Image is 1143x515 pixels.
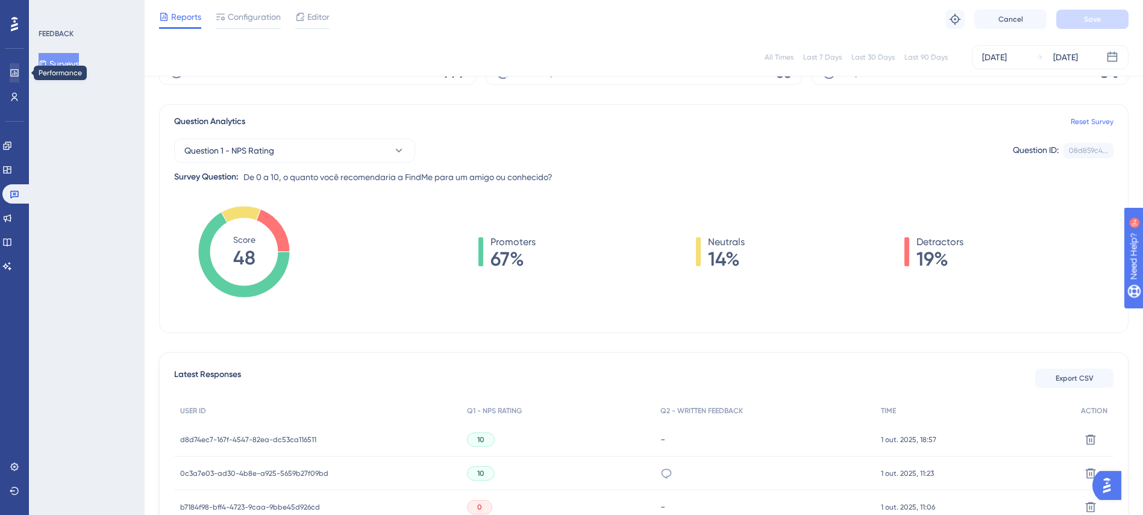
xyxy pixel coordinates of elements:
div: Last 30 Days [851,52,895,62]
span: Promoters [490,235,536,249]
span: Q1 - NPS RATING [467,406,522,416]
div: All Times [765,52,794,62]
div: 9+ [82,6,89,16]
button: Export CSV [1035,369,1113,388]
div: [DATE] [982,50,1007,64]
span: Configuration [228,10,281,24]
span: 0 [477,502,482,512]
div: - [660,434,869,445]
div: Last 7 Days [803,52,842,62]
span: 1 out. 2025, 11:06 [881,502,935,512]
span: Save [1084,14,1101,24]
span: 10 [477,435,484,445]
span: Cancel [998,14,1023,24]
span: 1 out. 2025, 18:57 [881,435,936,445]
div: - [660,501,869,513]
span: 19% [916,249,963,269]
span: De 0 a 10, o quanto você recomendaria a FindMe para um amigo ou conhecido? [243,170,553,184]
span: Export CSV [1056,373,1094,383]
span: Q2 - WRITTEN FEEDBACK [660,406,743,416]
a: Reset Survey [1071,117,1113,126]
button: Cancel [974,10,1047,29]
span: b7184f98-bff4-4723-9caa-9bbe45d926cd [180,502,320,512]
div: Survey Question: [174,170,239,184]
span: Editor [307,10,330,24]
span: d8d74ec7-167f-4547-82ea-dc53ca116511 [180,435,316,445]
span: Question Analytics [174,114,245,129]
iframe: UserGuiding AI Assistant Launcher [1092,467,1129,504]
div: [DATE] [1053,50,1078,64]
span: Latest Responses [174,367,241,389]
span: Need Help? [28,3,75,17]
span: Question 1 - NPS Rating [184,143,274,158]
span: 14% [708,249,745,269]
div: Question ID: [1013,143,1059,158]
button: Surveys [39,53,79,75]
div: FEEDBACK [39,29,74,39]
span: 0c3a7e03-ad30-4b8e-a925-5659b27f09bd [180,469,328,478]
tspan: 48 [233,246,255,269]
button: Save [1056,10,1129,29]
span: TIME [881,406,896,416]
span: 67% [490,249,536,269]
tspan: Score [233,235,255,245]
span: 10 [477,469,484,478]
span: Reports [171,10,201,24]
div: Last 90 Days [904,52,948,62]
span: ACTION [1081,406,1107,416]
button: Question 1 - NPS Rating [174,139,415,163]
span: 1 out. 2025, 11:23 [881,469,934,478]
span: Detractors [916,235,963,249]
span: USER ID [180,406,206,416]
div: 08d859c4... [1069,146,1108,155]
span: Neutrals [708,235,745,249]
